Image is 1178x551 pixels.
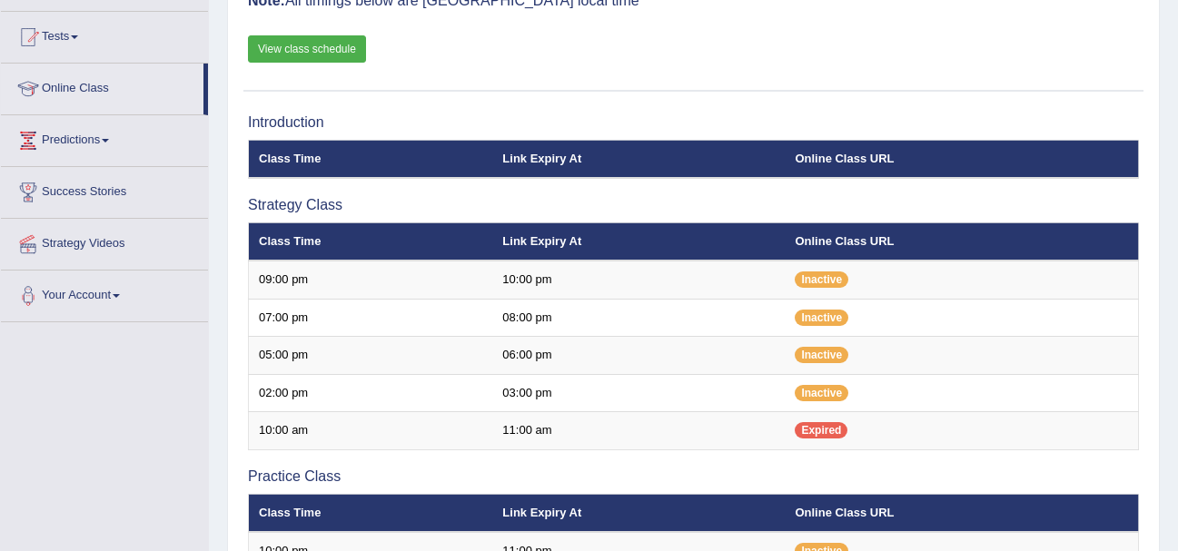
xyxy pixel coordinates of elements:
a: Your Account [1,271,208,316]
span: Inactive [795,347,848,363]
th: Link Expiry At [492,140,785,178]
th: Class Time [249,140,493,178]
a: Predictions [1,115,208,161]
a: Strategy Videos [1,219,208,264]
td: 10:00 pm [492,261,785,299]
td: 08:00 pm [492,299,785,337]
td: 06:00 pm [492,337,785,375]
th: Online Class URL [785,494,1138,532]
td: 05:00 pm [249,337,493,375]
th: Online Class URL [785,140,1138,178]
td: 02:00 pm [249,374,493,412]
th: Class Time [249,222,493,261]
th: Link Expiry At [492,222,785,261]
td: 07:00 pm [249,299,493,337]
span: Inactive [795,271,848,288]
h3: Introduction [248,114,1139,131]
a: Tests [1,12,208,57]
h3: Strategy Class [248,197,1139,213]
td: 10:00 am [249,412,493,450]
th: Link Expiry At [492,494,785,532]
td: 09:00 pm [249,261,493,299]
span: Expired [795,422,847,438]
td: 11:00 am [492,412,785,450]
a: Online Class [1,64,203,109]
td: 03:00 pm [492,374,785,412]
a: Success Stories [1,167,208,212]
th: Online Class URL [785,222,1138,261]
h3: Practice Class [248,468,1139,485]
span: Inactive [795,310,848,326]
a: View class schedule [248,35,366,63]
span: Inactive [795,385,848,401]
th: Class Time [249,494,493,532]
